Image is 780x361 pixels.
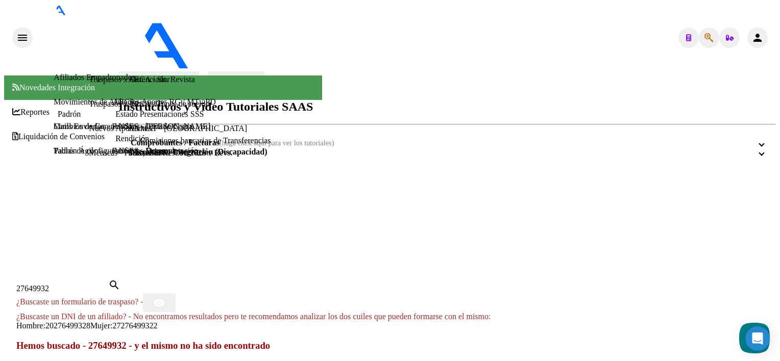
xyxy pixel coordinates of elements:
span: Liquidación de Convenios [12,132,105,141]
span: 27276499322 [112,321,157,330]
img: Logo SAAS [33,15,275,69]
a: Facturas - Documentación [112,146,198,155]
span: Reportes [12,108,50,117]
span: 20276499328 [45,321,90,330]
h2: Instructivos y Video Tutoriales SAAS [118,100,776,114]
div: Open Intercom Messenger [745,326,770,351]
a: Estado Presentaciones SSS [115,110,204,118]
mat-icon: search [108,279,120,291]
span: - [PERSON_NAME] [275,62,346,71]
span: Sistema [12,157,45,166]
div: Hombre: Mujer: [16,312,616,330]
mat-icon: remove_red_eye [153,297,165,309]
span: Novedades Integración [12,83,95,92]
span: Hemos buscado - 27649932 - y el mismo no ha sido encontrado [16,340,270,351]
span: ¿Buscaste un DNI de un afiliado? - No encontramos resultados pero te recomendamos analizar los do... [16,312,491,321]
button: Launch chat [739,323,770,353]
a: Movimientos de Afiliados [54,97,139,106]
a: Facturas - Listado/Carga [112,122,192,131]
a: ARCA - Sit. Revista [128,75,195,84]
a: Padrón Ágil [54,146,93,155]
mat-icon: person [751,32,764,44]
mat-icon: menu [16,32,29,44]
a: Cambios de Gerenciador [54,122,135,131]
a: Afiliados Empadronados [54,73,135,82]
span: ¿Buscaste un formulario de traspaso? - [16,297,143,306]
a: Traspasos Res. 01/2025 y Revs. [129,148,233,158]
